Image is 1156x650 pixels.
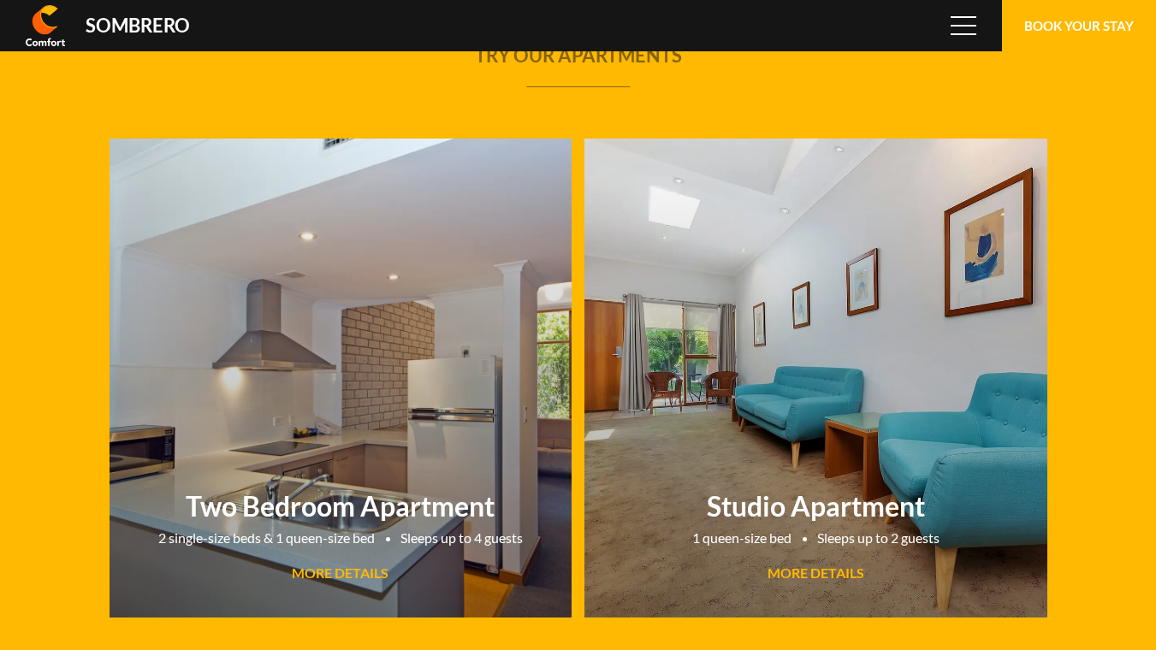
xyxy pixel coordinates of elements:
li: 2 single-size beds & 1 queen-size bed [158,527,375,549]
span: Menu [951,16,976,35]
a: Two Bedroom Apartment2 single-size beds & 1 queen-size bedSleeps up to 4 guestsMORE DETAILS [110,139,572,617]
img: Comfort Inn & Suites Sombrero [26,5,65,46]
li: 1 queen-size bed [692,527,791,549]
a: Studio Apartment1 queen-size bedSleeps up to 2 guestsMORE DETAILS [584,139,1047,617]
h2: Two Bedroom Apartment [118,489,564,523]
div: Sombrero [86,16,190,35]
h2: Studio Apartment [593,489,1039,523]
li: Sleeps up to 4 guests [400,527,523,549]
span: MORE DETAILS [768,564,864,581]
li: Sleeps up to 2 guests [817,527,940,549]
span: MORE DETAILS [292,564,388,581]
h2: Try our apartments [475,41,682,87]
